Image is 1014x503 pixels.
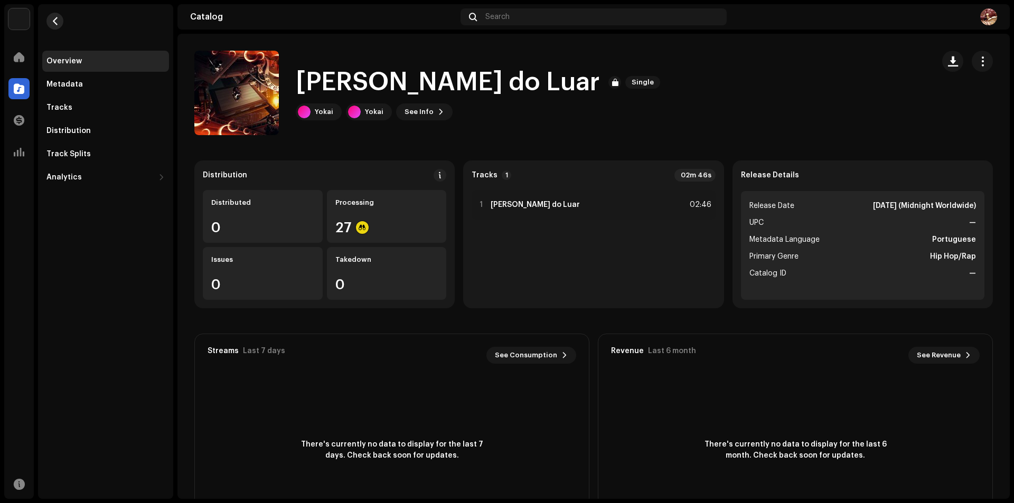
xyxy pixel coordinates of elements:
[648,347,696,355] div: Last 6 month
[930,250,976,263] strong: Hip Hop/Rap
[315,108,333,116] div: Yokai
[46,57,82,65] div: Overview
[980,8,997,25] img: 66881ff5-04fc-40b2-a21b-084bd07cbda6
[365,108,383,116] div: Yokai
[502,170,511,180] p-badge: 1
[749,233,820,246] span: Metadata Language
[46,173,82,182] div: Analytics
[611,347,644,355] div: Revenue
[335,198,438,207] div: Processing
[491,201,580,209] strong: [PERSON_NAME] do Luar
[211,198,314,207] div: Distributed
[190,13,456,21] div: Catalog
[335,255,438,264] div: Takedown
[396,103,453,120] button: See Info
[211,255,314,264] div: Issues
[917,345,961,366] span: See Revenue
[42,74,169,95] re-m-nav-item: Metadata
[42,167,169,188] re-m-nav-dropdown: Analytics
[46,103,72,112] div: Tracks
[297,439,487,461] span: There's currently no data to display for the last 7 days. Check back soon for updates.
[42,97,169,118] re-m-nav-item: Tracks
[749,200,794,212] span: Release Date
[969,216,976,229] strong: —
[203,171,247,179] div: Distribution
[8,8,30,30] img: de0d2825-999c-4937-b35a-9adca56ee094
[873,200,976,212] strong: [DATE] (Midnight Worldwide)
[46,150,91,158] div: Track Splits
[208,347,239,355] div: Streams
[42,120,169,141] re-m-nav-item: Distribution
[749,250,799,263] span: Primary Genre
[749,267,786,280] span: Catalog ID
[741,171,799,179] strong: Release Details
[495,345,557,366] span: See Consumption
[243,347,285,355] div: Last 7 days
[625,76,660,89] span: Single
[485,13,510,21] span: Search
[405,101,434,122] span: See Info
[296,65,600,99] h1: [PERSON_NAME] do Luar
[932,233,976,246] strong: Portuguese
[46,127,91,135] div: Distribution
[969,267,976,280] strong: —
[46,80,83,89] div: Metadata
[749,216,764,229] span: UPC
[486,347,576,364] button: See Consumption
[688,198,711,211] div: 02:46
[674,169,716,182] div: 02m 46s
[908,347,980,364] button: See Revenue
[472,171,497,179] strong: Tracks
[700,439,890,461] span: There's currently no data to display for the last 6 month. Check back soon for updates.
[42,144,169,165] re-m-nav-item: Track Splits
[42,51,169,72] re-m-nav-item: Overview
